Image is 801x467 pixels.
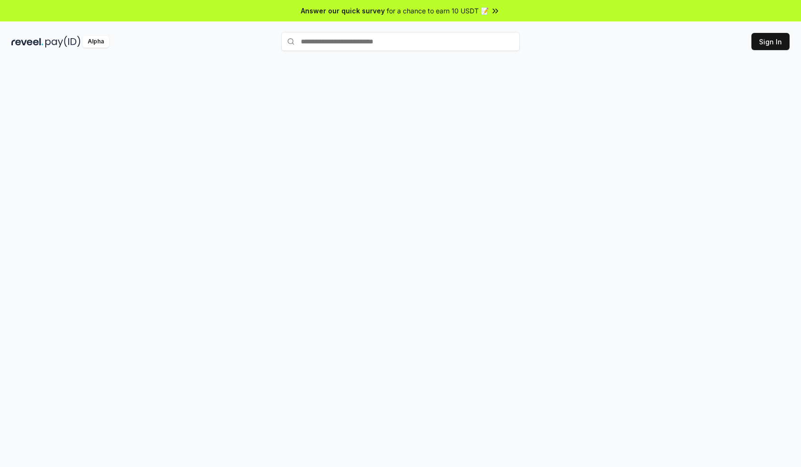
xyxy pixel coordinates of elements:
[45,36,81,48] img: pay_id
[301,6,385,16] span: Answer our quick survey
[11,36,43,48] img: reveel_dark
[82,36,109,48] div: Alpha
[751,33,790,50] button: Sign In
[387,6,489,16] span: for a chance to earn 10 USDT 📝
